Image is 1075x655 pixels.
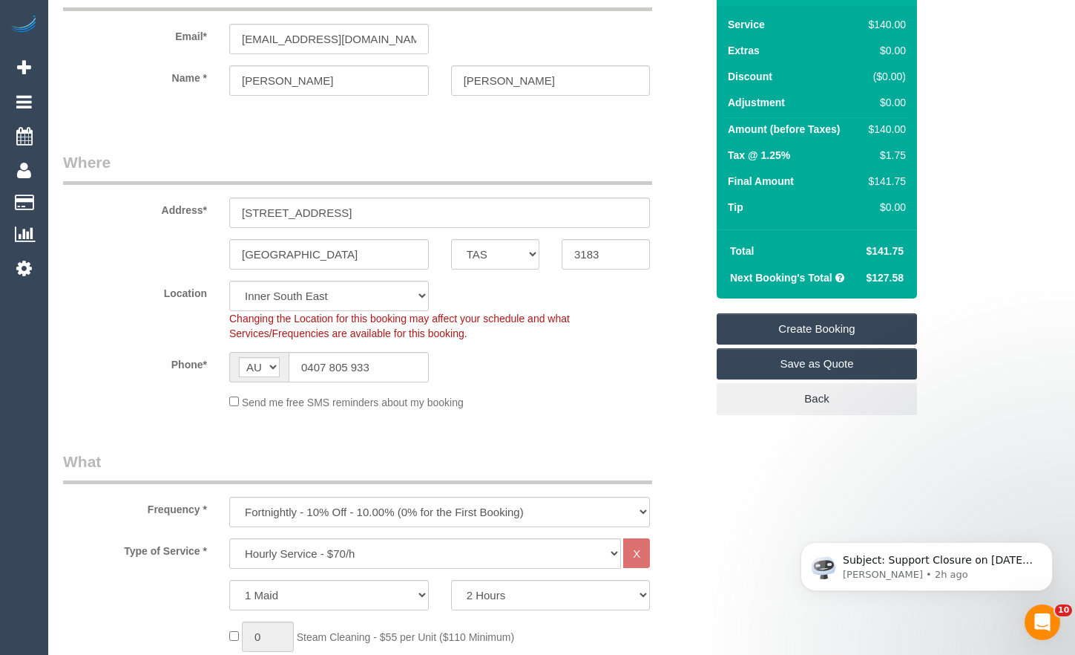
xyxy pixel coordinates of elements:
div: ($0.00) [863,69,906,84]
input: First Name* [229,65,429,96]
img: Automaid Logo [9,15,39,36]
label: Service [728,17,765,32]
span: $127.58 [866,272,904,284]
span: 10 [1055,605,1072,616]
label: Type of Service * [52,538,218,558]
span: Changing the Location for this booking may affect your schedule and what Services/Frequencies are... [229,313,570,339]
label: Frequency * [52,497,218,517]
strong: Next Booking's Total [730,272,832,284]
input: Email* [229,24,429,54]
div: $140.00 [863,122,906,137]
div: $0.00 [863,43,906,58]
input: Phone* [289,352,429,382]
label: Name * [52,65,218,85]
label: Adjustment [728,95,785,110]
legend: What [63,451,652,484]
strong: Total [730,245,754,257]
label: Extras [728,43,760,58]
span: $141.75 [866,245,904,257]
legend: Where [63,151,652,185]
label: Address* [52,198,218,218]
label: Email* [52,24,218,44]
input: Last Name* [451,65,651,96]
label: Tip [728,200,743,215]
div: $0.00 [863,95,906,110]
a: Back [717,383,917,414]
span: Send me free SMS reminders about my booking [242,397,464,408]
iframe: Intercom notifications message [778,511,1075,615]
div: $0.00 [863,200,906,215]
label: Discount [728,69,772,84]
div: $1.75 [863,148,906,163]
label: Tax @ 1.25% [728,148,790,163]
input: Suburb* [229,239,429,270]
label: Final Amount [728,174,794,189]
label: Location [52,281,218,301]
div: $140.00 [863,17,906,32]
span: Steam Cleaning - $55 per Unit ($110 Minimum) [297,631,514,643]
div: $141.75 [863,174,906,189]
iframe: Intercom live chat [1025,605,1060,640]
a: Save as Quote [717,348,917,379]
label: Phone* [52,352,218,372]
label: Amount (before Taxes) [728,122,840,137]
input: Post Code* [562,239,650,270]
a: Create Booking [717,313,917,345]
